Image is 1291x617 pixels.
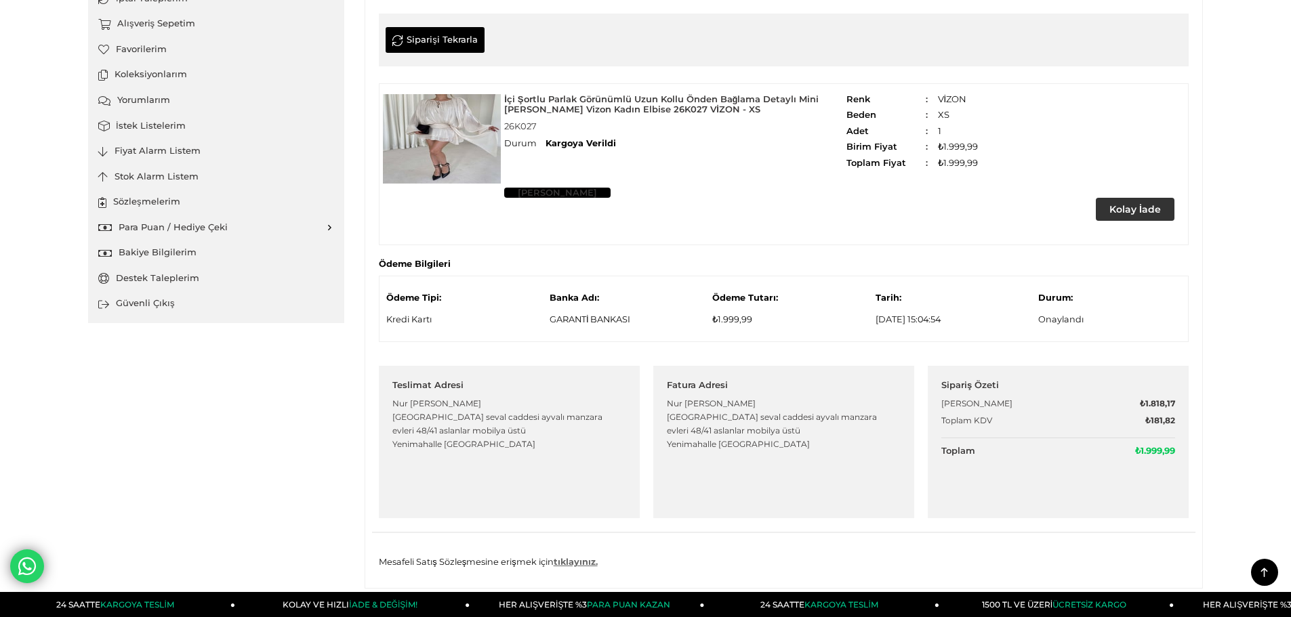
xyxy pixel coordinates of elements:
a: İstek Listelerim [98,113,334,139]
a: Yorumlarım [98,87,334,113]
h6: Sipariş Özeti [941,379,1175,390]
a: [PERSON_NAME] [504,188,611,198]
a: Koleksiyonlarım [98,62,334,87]
p: [DATE] 15:04:54 [876,313,1019,326]
strong: Beden [846,110,928,121]
strong: Adet [846,126,928,137]
p: Onaylandı [1038,313,1181,326]
strong: Toplam Fiyat [846,158,928,169]
p: GARANTİ BANKASI [550,313,693,326]
p: Nur [PERSON_NAME] [GEOGRAPHIC_DATA] seval caddesi ayvalı manzara evleri 48/41 aslanlar mobilya üs... [667,397,901,451]
span: KARGOYA TESLİM [804,599,878,610]
span: KARGOYA TESLİM [100,599,173,610]
span: İADE & DEĞİŞİM! [349,599,417,610]
strong: Birim Fiyat [846,142,928,152]
span: Toplam [941,445,1175,456]
a: Favorilerim [98,37,334,62]
a: Para Puan / Hediye Çeki [98,215,334,240]
a: Kolay İade [1096,198,1174,221]
a: Sözleşmelerim [98,189,334,215]
span: ₺1.999,99 [846,142,1188,152]
a: 1500 TL VE ÜZERİÜCRETSİZ KARGO [939,592,1174,617]
span: Teslimat Adresi [392,379,464,390]
span: 1 [846,126,1188,137]
strong: ₺181,82 [1145,414,1175,427]
a: Siparişi Tekrarla [386,27,485,53]
strong: Kargoya Verildi [546,138,616,148]
p: Kredi Kartı [386,313,529,326]
b: Banka Adı: [550,293,599,303]
span: PARA PUAN KAZAN [587,599,670,610]
a: tıklayınız. [554,557,598,567]
span: XS [846,110,1188,121]
b: Tarih: [876,293,901,303]
p: Nur [PERSON_NAME] [GEOGRAPHIC_DATA] seval caddesi ayvalı manzara evleri 48/41 aslanlar mobilya üs... [392,397,626,451]
a: 24 SAATTEKARGOYA TESLİM [1,592,235,617]
p: ₺1.999,99 [712,313,855,326]
span: Fatura Adresi [667,379,728,390]
b: Durum: [1038,293,1073,303]
a: Stok Alarm Listem [98,164,334,190]
a: Güvenli Çıkış [98,291,334,316]
strong: Ödeme Bilgileri [379,259,451,276]
span: [PERSON_NAME] [941,397,1175,410]
b: Ödeme Tutarı: [712,293,778,303]
a: Bakiye Bilgilerim [98,240,334,265]
span: VİZON [846,94,1188,105]
span: Durum [504,138,537,148]
span: Toplam KDV [941,414,1175,427]
a: İçi Şortlu Parlak Görünümlü Uzun Kollu Önden Bağlama Detaylı Mini [PERSON_NAME] Vizon Kadın Elbis... [504,94,846,138]
a: Alışveriş Sepetim [98,11,334,37]
b: Ödeme Tipi: [386,293,441,303]
a: KOLAY VE HIZLIİADE & DEĞİŞİM! [235,592,470,617]
a: Fiyat Alarm Listem [98,138,334,164]
strong: ₺1.999,99 [1135,445,1175,456]
a: HER ALIŞVERİŞTE %3PARA PUAN KAZAN [470,592,704,617]
a: 24 SAATTEKARGOYA TESLİM [705,592,939,617]
div: Mesafeli Satış Sözleşmesine erişmek için [379,557,597,567]
strong: 26K027 [504,114,846,138]
a: Destek Taleplerim [98,265,334,291]
strong: Renk [846,94,928,105]
img: İçi Şortlu Parlak Görünümlü Uzun Kollu Önden Bağlama Detaylı Mini Britt Vizon Kadın Elbise 26K027... [383,94,501,184]
strong: ₺1.818,17 [1140,397,1175,410]
span: ₺1.999,99 [846,158,1188,169]
span: ÜCRETSİZ KARGO [1052,599,1126,610]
